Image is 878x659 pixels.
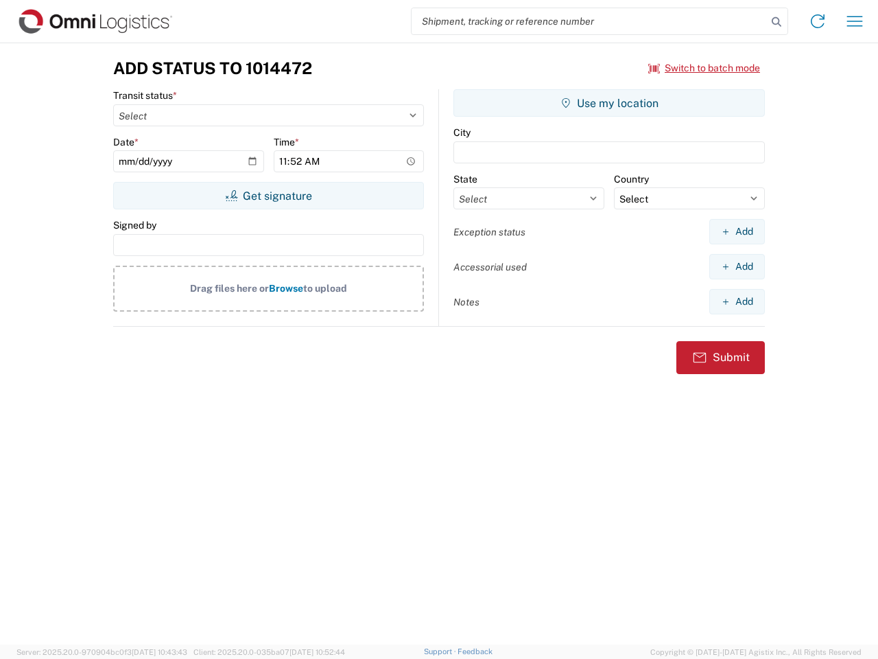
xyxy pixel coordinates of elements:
[424,647,458,656] a: Support
[16,648,187,656] span: Server: 2025.20.0-970904bc0f3
[648,57,760,80] button: Switch to batch mode
[453,296,479,308] label: Notes
[614,173,649,185] label: Country
[458,647,493,656] a: Feedback
[289,648,345,656] span: [DATE] 10:52:44
[113,58,312,78] h3: Add Status to 1014472
[709,254,765,279] button: Add
[113,219,156,231] label: Signed by
[453,173,477,185] label: State
[113,182,424,209] button: Get signature
[412,8,767,34] input: Shipment, tracking or reference number
[132,648,187,656] span: [DATE] 10:43:43
[453,126,471,139] label: City
[709,219,765,244] button: Add
[113,89,177,102] label: Transit status
[193,648,345,656] span: Client: 2025.20.0-035ba07
[269,283,303,294] span: Browse
[650,646,862,658] span: Copyright © [DATE]-[DATE] Agistix Inc., All Rights Reserved
[709,289,765,314] button: Add
[453,226,525,238] label: Exception status
[113,136,139,148] label: Date
[453,261,527,273] label: Accessorial used
[676,341,765,374] button: Submit
[190,283,269,294] span: Drag files here or
[303,283,347,294] span: to upload
[274,136,299,148] label: Time
[453,89,765,117] button: Use my location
